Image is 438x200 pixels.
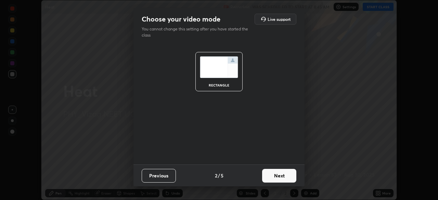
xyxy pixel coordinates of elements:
[142,169,176,183] button: Previous
[142,15,220,24] h2: Choose your video mode
[215,172,217,179] h4: 2
[200,56,238,78] img: normalScreenIcon.ae25ed63.svg
[205,83,233,87] div: rectangle
[221,172,223,179] h4: 5
[142,26,253,38] p: You cannot change this setting after you have started the class
[262,169,296,183] button: Next
[268,17,291,21] h5: Live support
[218,172,220,179] h4: /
